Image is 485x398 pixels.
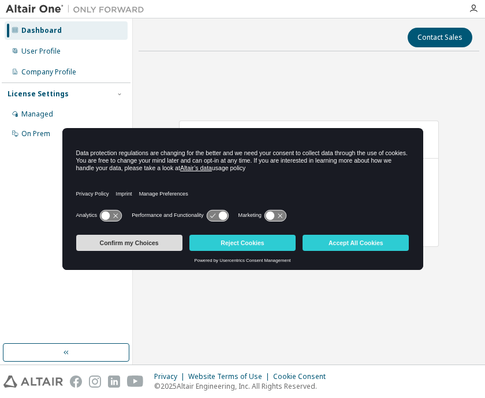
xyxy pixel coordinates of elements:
img: Altair One [6,3,150,15]
span: AU Enterprise Suite [186,127,265,138]
button: Contact Sales [408,28,472,47]
img: linkedin.svg [108,376,120,388]
div: Managed [21,110,53,119]
img: instagram.svg [89,376,101,388]
div: Website Terms of Use [188,372,273,381]
div: Privacy [154,372,188,381]
img: facebook.svg [70,376,82,388]
div: License Settings [8,89,69,99]
img: altair_logo.svg [3,376,63,388]
img: youtube.svg [127,376,144,388]
div: Cookie Consent [273,372,333,381]
p: © 2025 Altair Engineering, Inc. All Rights Reserved. [154,381,333,391]
div: Dashboard [21,26,62,35]
div: User Profile [21,47,61,56]
div: Company Profile [21,67,76,77]
div: On Prem [21,129,50,138]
